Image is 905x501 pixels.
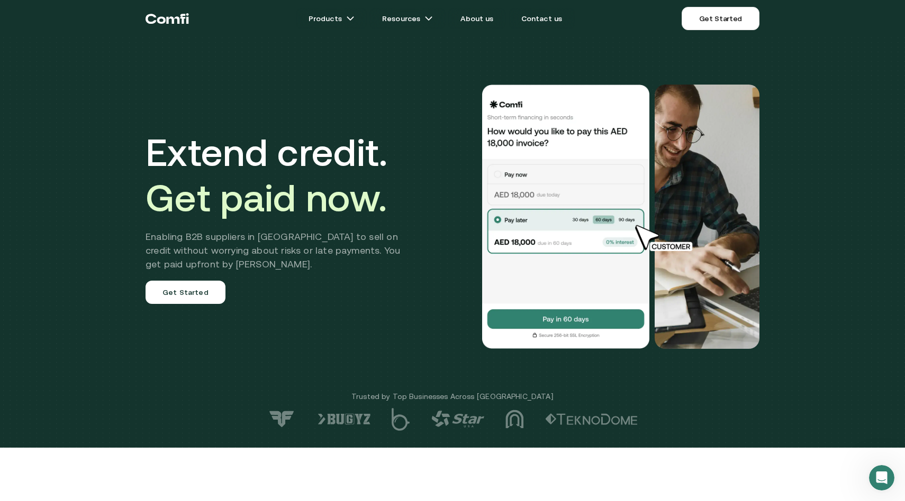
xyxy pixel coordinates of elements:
[545,413,638,425] img: logo-2
[392,408,410,431] img: logo-5
[424,14,433,23] img: arrow icons
[682,7,759,30] a: Get Started
[448,8,506,29] a: About us
[318,413,370,425] img: logo-6
[146,230,416,271] h2: Enabling B2B suppliers in [GEOGRAPHIC_DATA] to sell on credit without worrying about risks or lat...
[369,8,446,29] a: Resourcesarrow icons
[655,85,759,349] img: Would you like to pay this AED 18,000.00 invoice?
[869,465,894,490] iframe: Intercom live chat
[267,410,296,428] img: logo-7
[481,85,650,349] img: Would you like to pay this AED 18,000.00 invoice?
[505,410,524,429] img: logo-3
[146,129,416,220] h1: Extend credit.
[146,176,387,219] span: Get paid now.
[346,14,355,23] img: arrow icons
[296,8,367,29] a: Productsarrow icons
[509,8,575,29] a: Contact us
[627,224,704,253] img: cursor
[146,281,225,304] a: Get Started
[146,3,189,34] a: Return to the top of the Comfi home page
[431,411,484,428] img: logo-4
